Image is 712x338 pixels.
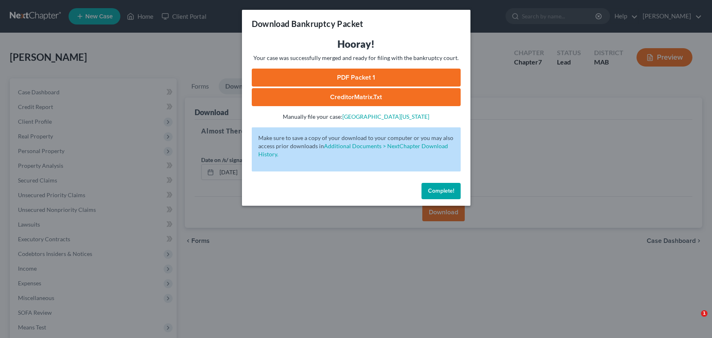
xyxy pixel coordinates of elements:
button: Complete! [421,183,461,199]
p: Make sure to save a copy of your download to your computer or you may also access prior downloads in [258,134,454,158]
a: [GEOGRAPHIC_DATA][US_STATE] [342,113,429,120]
a: Additional Documents > NextChapter Download History. [258,142,448,158]
h3: Hooray! [252,38,461,51]
a: CreditorMatrix.txt [252,88,461,106]
h3: Download Bankruptcy Packet [252,18,364,29]
a: PDF Packet 1 [252,69,461,87]
p: Your case was successfully merged and ready for filing with the bankruptcy court. [252,54,461,62]
iframe: Intercom live chat [684,310,704,330]
span: 1 [701,310,708,317]
p: Manually file your case: [252,113,461,121]
span: Complete! [428,187,454,194]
